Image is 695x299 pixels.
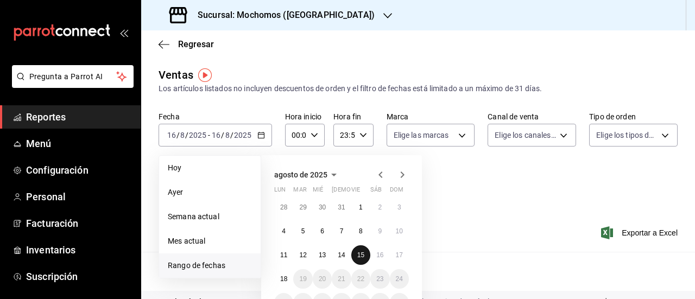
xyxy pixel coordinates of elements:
button: Exportar a Excel [603,226,678,239]
button: 3 de agosto de 2025 [390,198,409,217]
span: agosto de 2025 [274,170,327,179]
label: Hora inicio [285,113,325,120]
span: - [208,131,210,139]
abbr: 15 de agosto de 2025 [357,251,364,259]
span: Reportes [26,110,132,124]
button: 1 de agosto de 2025 [351,198,370,217]
span: / [230,131,233,139]
abbr: 1 de agosto de 2025 [359,203,363,211]
button: 19 de agosto de 2025 [293,269,312,289]
div: Ventas [159,67,193,83]
input: -- [167,131,176,139]
abbr: 29 de julio de 2025 [299,203,306,211]
abbr: lunes [274,186,286,198]
abbr: 19 de agosto de 2025 [299,275,306,283]
button: 30 de julio de 2025 [313,198,332,217]
abbr: 30 de julio de 2025 [319,203,326,211]
span: Hoy [168,162,252,174]
button: 16 de agosto de 2025 [370,245,389,265]
abbr: 11 de agosto de 2025 [280,251,287,259]
button: 31 de julio de 2025 [332,198,351,217]
abbr: 20 de agosto de 2025 [319,275,326,283]
span: Regresar [178,39,214,49]
div: Los artículos listados no incluyen descuentos de orden y el filtro de fechas está limitado a un m... [159,83,678,94]
label: Fecha [159,113,272,120]
button: 29 de julio de 2025 [293,198,312,217]
abbr: 10 de agosto de 2025 [396,227,403,235]
abbr: miércoles [313,186,323,198]
abbr: 17 de agosto de 2025 [396,251,403,259]
span: / [221,131,224,139]
abbr: 21 de agosto de 2025 [338,275,345,283]
abbr: 7 de agosto de 2025 [340,227,344,235]
input: -- [225,131,230,139]
button: 14 de agosto de 2025 [332,245,351,265]
button: 4 de agosto de 2025 [274,221,293,241]
input: -- [180,131,185,139]
abbr: 13 de agosto de 2025 [319,251,326,259]
abbr: 5 de agosto de 2025 [301,227,305,235]
abbr: martes [293,186,306,198]
abbr: 2 de agosto de 2025 [378,203,382,211]
button: 24 de agosto de 2025 [390,269,409,289]
abbr: 31 de julio de 2025 [338,203,345,211]
abbr: 3 de agosto de 2025 [397,203,401,211]
button: 10 de agosto de 2025 [390,221,409,241]
label: Canal de venta [488,113,576,120]
button: 8 de agosto de 2025 [351,221,370,241]
span: Elige los tipos de orden [596,130,658,141]
button: 5 de agosto de 2025 [293,221,312,241]
button: 22 de agosto de 2025 [351,269,370,289]
abbr: domingo [390,186,403,198]
input: ---- [188,131,207,139]
abbr: 18 de agosto de 2025 [280,275,287,283]
input: ---- [233,131,252,139]
span: Semana actual [168,211,252,222]
button: 9 de agosto de 2025 [370,221,389,241]
span: Elige las marcas [394,130,449,141]
button: 13 de agosto de 2025 [313,245,332,265]
abbr: 14 de agosto de 2025 [338,251,345,259]
button: 20 de agosto de 2025 [313,269,332,289]
button: 7 de agosto de 2025 [332,221,351,241]
input: -- [211,131,221,139]
abbr: 4 de agosto de 2025 [282,227,286,235]
h3: Sucursal: Mochomos ([GEOGRAPHIC_DATA]) [189,9,375,22]
button: open_drawer_menu [119,28,128,37]
abbr: 24 de agosto de 2025 [396,275,403,283]
label: Marca [387,113,475,120]
abbr: jueves [332,186,396,198]
button: 6 de agosto de 2025 [313,221,332,241]
button: 2 de agosto de 2025 [370,198,389,217]
abbr: 16 de agosto de 2025 [376,251,383,259]
span: Configuración [26,163,132,177]
span: Suscripción [26,269,132,284]
abbr: 6 de agosto de 2025 [320,227,324,235]
span: Ayer [168,187,252,198]
span: Inventarios [26,243,132,257]
img: Tooltip marker [198,68,212,82]
span: / [176,131,180,139]
abbr: sábado [370,186,382,198]
button: 21 de agosto de 2025 [332,269,351,289]
abbr: 28 de julio de 2025 [280,203,287,211]
span: Menú [26,136,132,151]
button: 18 de agosto de 2025 [274,269,293,289]
button: Pregunta a Parrot AI [12,65,134,88]
span: Pregunta a Parrot AI [29,71,117,82]
span: Facturación [26,216,132,231]
abbr: 8 de agosto de 2025 [359,227,363,235]
button: agosto de 2025 [274,168,340,181]
label: Tipo de orden [589,113,678,120]
button: 15 de agosto de 2025 [351,245,370,265]
button: 11 de agosto de 2025 [274,245,293,265]
abbr: 23 de agosto de 2025 [376,275,383,283]
abbr: 22 de agosto de 2025 [357,275,364,283]
span: / [185,131,188,139]
abbr: 9 de agosto de 2025 [378,227,382,235]
span: Personal [26,189,132,204]
button: 28 de julio de 2025 [274,198,293,217]
span: Mes actual [168,236,252,247]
